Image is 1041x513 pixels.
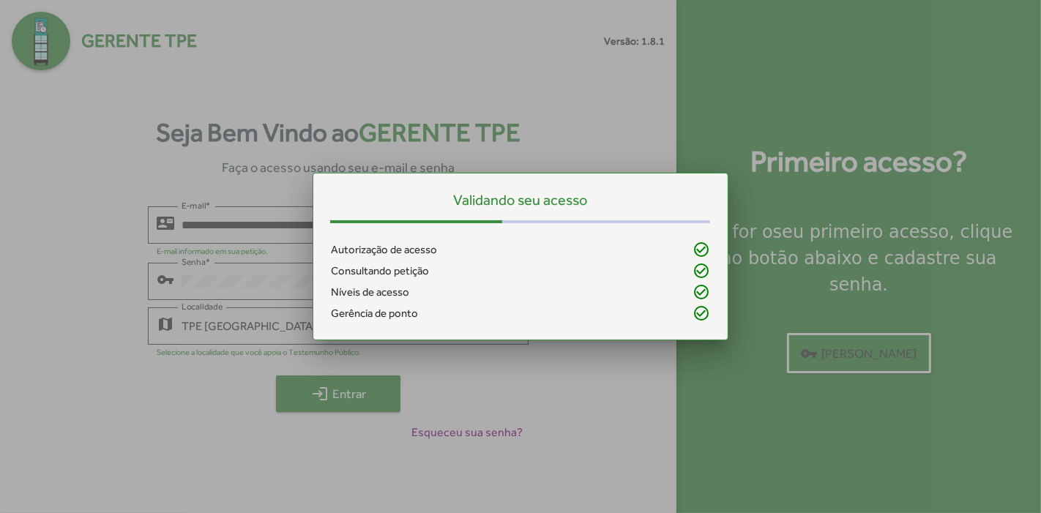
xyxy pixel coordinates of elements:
h5: Validando seu acesso [331,191,711,209]
span: Níveis de acesso [331,284,409,301]
mat-icon: check_circle_outline [693,304,710,322]
mat-icon: check_circle_outline [693,241,710,258]
mat-icon: check_circle_outline [693,262,710,280]
span: Consultando petição [331,263,429,280]
mat-icon: check_circle_outline [693,283,710,301]
span: Gerência de ponto [331,305,418,322]
span: Autorização de acesso [331,241,437,258]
